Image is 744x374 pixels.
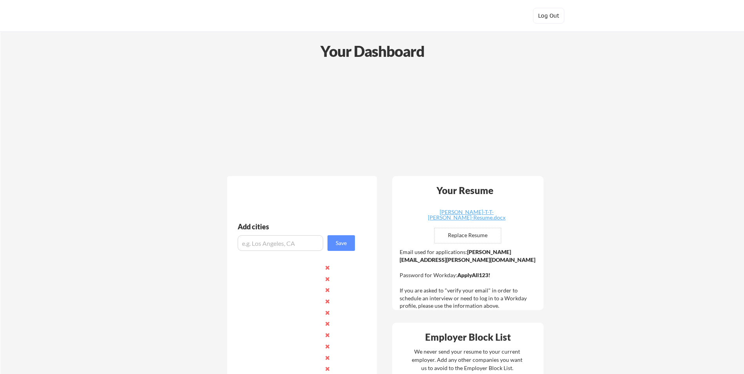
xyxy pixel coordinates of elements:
[400,248,538,310] div: Email used for applications: Password for Workday: If you are asked to "verify your email" in ord...
[426,186,504,195] div: Your Resume
[400,249,535,263] strong: [PERSON_NAME][EMAIL_ADDRESS][PERSON_NAME][DOMAIN_NAME]
[457,272,490,278] strong: ApplyAll123!
[533,8,564,24] button: Log Out
[420,209,513,221] a: [PERSON_NAME]-T-T-[PERSON_NAME]-Resume.docx
[395,332,541,342] div: Employer Block List
[420,209,513,220] div: [PERSON_NAME]-T-T-[PERSON_NAME]-Resume.docx
[238,235,323,251] input: e.g. Los Angeles, CA
[411,347,523,372] div: We never send your resume to your current employer. Add any other companies you want us to avoid ...
[238,223,357,230] div: Add cities
[327,235,355,251] button: Save
[1,40,744,62] div: Your Dashboard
